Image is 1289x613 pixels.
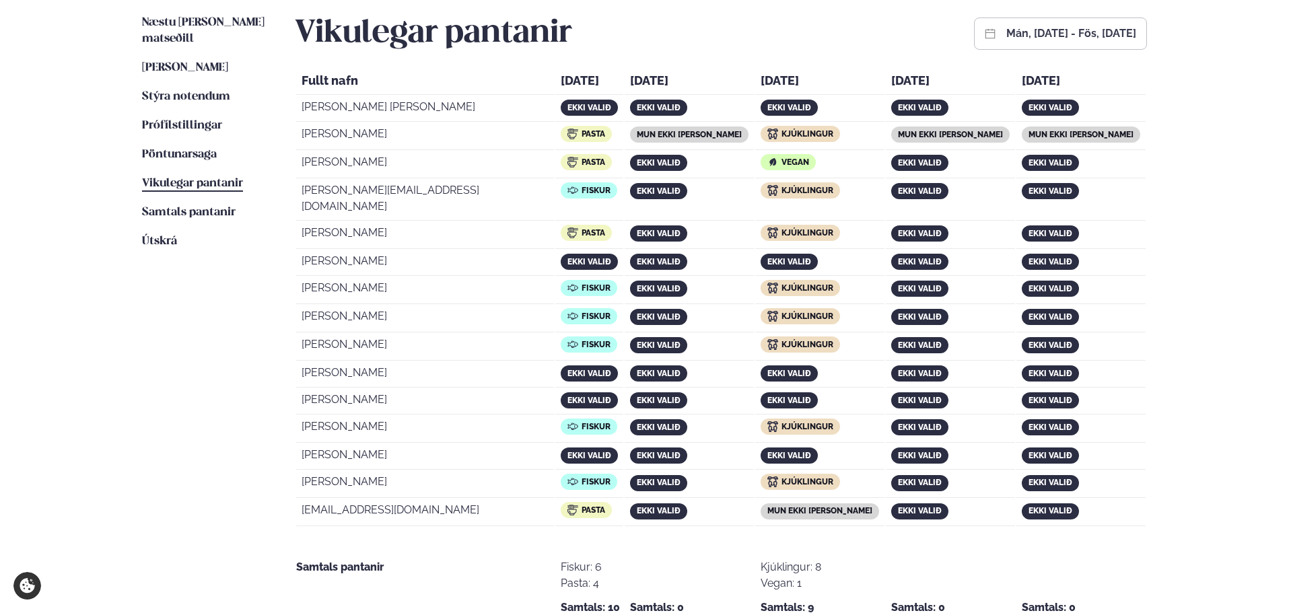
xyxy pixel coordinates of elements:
span: ekki valið [567,369,611,378]
span: ekki valið [898,478,942,487]
strong: Samtals pantanir [296,561,384,573]
th: [DATE] [755,70,884,95]
span: ekki valið [637,103,681,112]
span: ekki valið [637,340,681,350]
span: Kjúklingur [781,228,833,238]
span: ekki valið [637,369,681,378]
span: Fiskur [582,312,611,321]
span: Pasta [582,228,605,238]
span: ekki valið [898,103,942,112]
span: Vikulegar pantanir [142,178,243,189]
img: icon img [767,283,778,293]
span: ekki valið [1029,158,1072,168]
img: icon img [567,505,578,515]
span: ekki valið [767,396,811,405]
td: [PERSON_NAME] [296,305,554,332]
span: ekki valið [637,451,681,460]
button: mán, [DATE] - fös, [DATE] [1006,28,1136,39]
div: Vegan: 1 [761,575,821,591]
span: Prófílstillingar [142,120,222,131]
span: ekki valið [637,257,681,266]
span: ekki valið [767,257,811,266]
span: ekki valið [898,312,942,322]
span: Kjúklingur [781,186,833,195]
img: icon img [767,185,778,196]
span: ekki valið [1029,186,1072,196]
div: Pasta: 4 [561,575,602,591]
td: [PERSON_NAME][EMAIL_ADDRESS][DOMAIN_NAME] [296,180,554,221]
td: [PERSON_NAME] [296,250,554,276]
span: Kjúklingur [781,340,833,349]
a: Vikulegar pantanir [142,176,243,192]
span: Kjúklingur [781,477,833,486]
span: Kjúklingur [781,312,833,321]
span: ekki valið [898,369,942,378]
span: ekki valið [637,158,681,168]
span: ekki valið [637,478,681,487]
span: ekki valið [898,423,942,432]
a: Samtals pantanir [142,205,236,221]
td: [PERSON_NAME] [296,151,554,178]
span: ekki valið [1029,103,1072,112]
div: Fiskur: 6 [561,559,602,575]
a: Pöntunarsaga [142,147,217,163]
span: ekki valið [637,186,681,196]
a: Næstu [PERSON_NAME] matseðill [142,15,268,47]
span: Kjúklingur [781,422,833,431]
td: [PERSON_NAME] [296,416,554,443]
span: Útskrá [142,236,177,247]
span: ekki valið [1029,340,1072,350]
td: [PERSON_NAME] [296,277,554,304]
span: ekki valið [567,396,611,405]
img: icon img [567,283,578,293]
span: Pasta [582,157,605,167]
th: [DATE] [886,70,1015,95]
td: [PERSON_NAME] [296,123,554,150]
span: mun ekki [PERSON_NAME] [1029,130,1134,139]
span: ekki valið [767,103,811,112]
span: ekki valið [567,103,611,112]
img: icon img [767,421,778,432]
th: [DATE] [555,70,623,95]
span: ekki valið [898,284,942,293]
span: ekki valið [1029,257,1072,266]
td: [EMAIL_ADDRESS][DOMAIN_NAME] [296,499,554,526]
span: ekki valið [898,340,942,350]
span: ekki valið [898,186,942,196]
span: mun ekki [PERSON_NAME] [898,130,1003,139]
span: ekki valið [1029,478,1072,487]
img: icon img [767,129,778,139]
img: icon img [567,185,578,196]
td: [PERSON_NAME] [296,334,554,361]
span: ekki valið [567,451,611,460]
span: Fiskur [582,283,611,293]
span: ekki valið [1029,396,1072,405]
td: [PERSON_NAME] [296,362,554,388]
td: [PERSON_NAME] [296,471,554,498]
span: ekki valið [637,506,681,515]
span: ekki valið [1029,284,1072,293]
td: [PERSON_NAME] [296,389,554,414]
span: ekki valið [567,257,611,266]
span: ekki valið [1029,312,1072,322]
img: icon img [767,476,778,487]
span: mun ekki [PERSON_NAME] [767,506,872,515]
span: Fiskur [582,477,611,486]
img: icon img [567,129,578,139]
span: ekki valið [637,229,681,238]
img: icon img [567,421,578,432]
img: icon img [767,157,778,168]
span: ekki valið [637,284,681,293]
a: Útskrá [142,233,177,250]
span: ekki valið [1029,451,1072,460]
span: [PERSON_NAME] [142,62,228,73]
span: Vegan [781,157,809,167]
span: ekki valið [898,396,942,405]
span: Næstu [PERSON_NAME] matseðill [142,17,265,44]
span: mun ekki [PERSON_NAME] [637,130,742,139]
span: ekki valið [637,423,681,432]
span: Pöntunarsaga [142,149,217,160]
img: icon img [567,311,578,322]
h2: Vikulegar pantanir [295,15,572,52]
th: [DATE] [625,70,754,95]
